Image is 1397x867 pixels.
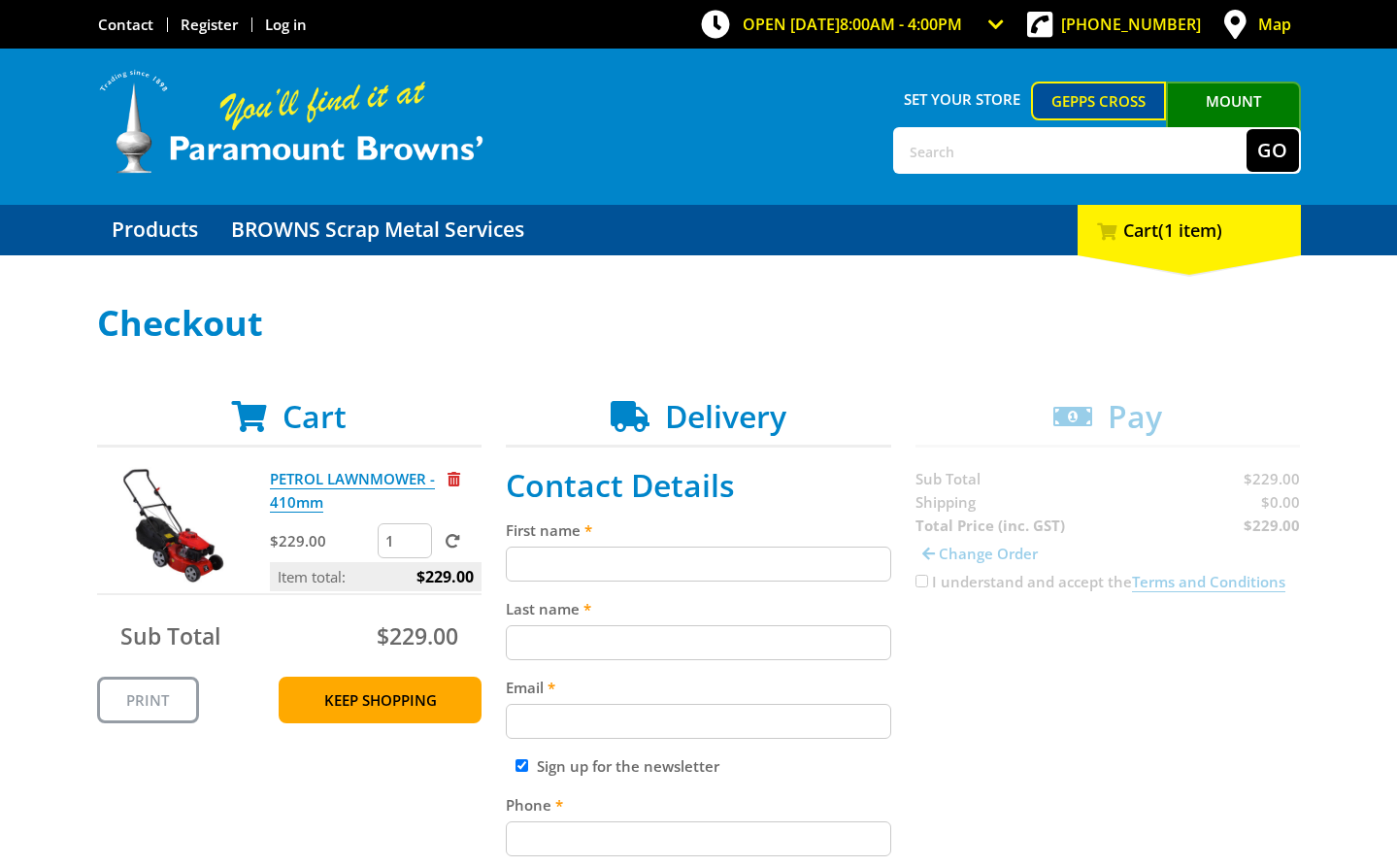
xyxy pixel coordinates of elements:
[1166,82,1301,155] a: Mount [PERSON_NAME]
[506,793,891,817] label: Phone
[116,467,232,584] img: PETROL LAWNMOWER - 410mm
[97,68,485,176] img: Paramount Browns'
[270,529,374,552] p: $229.00
[506,467,891,504] h2: Contact Details
[265,15,307,34] a: Log in
[665,395,786,437] span: Delivery
[537,756,719,776] label: Sign up for the newsletter
[120,620,220,651] span: Sub Total
[1247,129,1299,172] button: Go
[448,469,460,488] a: Remove from cart
[895,129,1247,172] input: Search
[506,821,891,856] input: Please enter your telephone number.
[216,205,539,255] a: Go to the BROWNS Scrap Metal Services page
[377,620,458,651] span: $229.00
[893,82,1032,117] span: Set your store
[743,14,962,35] span: OPEN [DATE]
[506,676,891,699] label: Email
[97,677,199,723] a: Print
[1158,218,1222,242] span: (1 item)
[506,518,891,542] label: First name
[416,562,474,591] span: $229.00
[181,15,238,34] a: Go to the registration page
[506,547,891,582] input: Please enter your first name.
[283,395,347,437] span: Cart
[1031,82,1166,120] a: Gepps Cross
[97,304,1301,343] h1: Checkout
[506,704,891,739] input: Please enter your email address.
[97,205,213,255] a: Go to the Products page
[506,625,891,660] input: Please enter your last name.
[270,469,435,513] a: PETROL LAWNMOWER - 410mm
[840,14,962,35] span: 8:00am - 4:00pm
[506,597,891,620] label: Last name
[1078,205,1301,255] div: Cart
[270,562,482,591] p: Item total:
[98,15,153,34] a: Go to the Contact page
[279,677,482,723] a: Keep Shopping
